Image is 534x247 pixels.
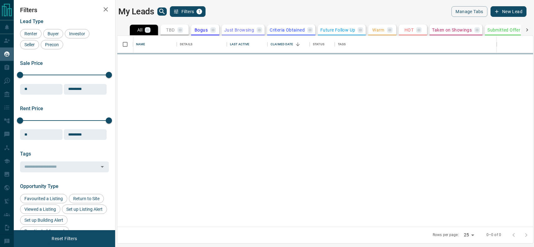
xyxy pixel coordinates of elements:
[20,40,39,49] div: Seller
[180,36,192,53] div: Details
[451,6,487,17] button: Manage Tabs
[271,36,293,53] div: Claimed Date
[335,36,497,53] div: Tags
[20,151,31,157] span: Tags
[43,29,63,38] div: Buyer
[224,28,254,32] p: Just Browsing
[20,215,68,225] div: Set up Building Alert
[197,9,201,14] span: 1
[136,36,145,53] div: Name
[310,36,335,53] div: Status
[177,36,227,53] div: Details
[98,162,107,171] button: Open
[41,40,63,49] div: Precon
[404,28,414,32] p: HOT
[20,29,42,38] div: Renter
[22,42,37,47] span: Seller
[293,40,302,49] button: Sort
[20,205,60,214] div: Viewed a Listing
[20,60,43,66] span: Sale Price
[195,28,208,32] p: Bogus
[227,36,267,53] div: Last Active
[157,7,167,16] button: search button
[170,6,206,17] button: Filters1
[487,28,520,32] p: Submitted Offer
[20,194,67,203] div: Favourited a Listing
[48,233,81,244] button: Reset Filters
[62,205,107,214] div: Set up Listing Alert
[20,106,43,111] span: Rent Price
[486,232,501,238] p: 0–0 of 0
[64,207,105,212] span: Set up Listing Alert
[22,31,39,36] span: Renter
[461,230,476,240] div: 25
[65,29,89,38] div: Investor
[20,6,109,14] h2: Filters
[166,28,175,32] p: TBD
[67,31,87,36] span: Investor
[71,196,102,201] span: Return to Site
[491,6,526,17] button: New Lead
[22,218,65,223] span: Set up Building Alert
[320,28,355,32] p: Future Follow Up
[372,28,384,32] p: Warm
[69,194,104,203] div: Return to Site
[43,42,61,47] span: Precon
[20,18,43,24] span: Lead Type
[338,36,346,53] div: Tags
[230,36,249,53] div: Last Active
[133,36,177,53] div: Name
[22,229,67,234] span: Reactivated Account
[137,28,142,32] p: All
[20,226,69,236] div: Reactivated Account
[432,28,472,32] p: Taken on Showings
[433,232,459,238] p: Rows per page:
[22,207,58,212] span: Viewed a Listing
[45,31,61,36] span: Buyer
[22,196,65,201] span: Favourited a Listing
[267,36,310,53] div: Claimed Date
[118,7,154,17] h1: My Leads
[270,28,305,32] p: Criteria Obtained
[20,183,58,189] span: Opportunity Type
[313,36,324,53] div: Status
